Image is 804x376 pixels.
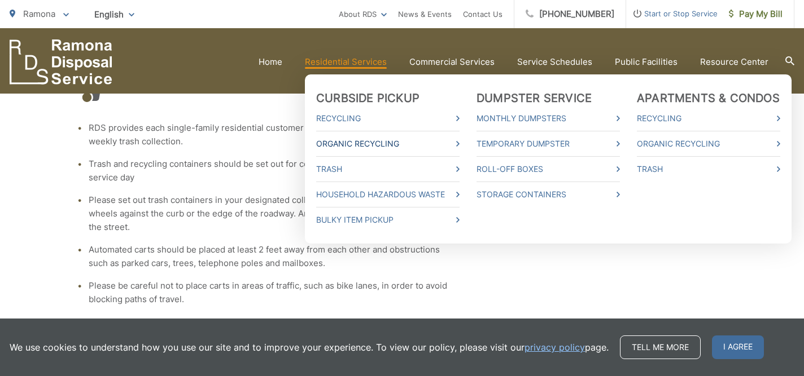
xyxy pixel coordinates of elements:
span: Pay My Bill [729,7,783,21]
a: Household Hazardous Waste [316,188,460,201]
p: We use cookies to understand how you use our site and to improve your experience. To view our pol... [10,340,609,354]
a: Tell me more [620,335,701,359]
a: Organic Recycling [316,137,460,151]
a: Recycling [637,112,780,125]
a: Residential Services [305,55,387,69]
a: Resource Center [700,55,768,69]
a: Service Schedules [517,55,592,69]
li: Trash and recycling containers should be set out for collection prior to 6 a.m. on your service day [89,157,450,184]
a: Dumpster Service [477,91,592,105]
a: Recycling [316,112,460,125]
a: Apartments & Condos [637,91,780,105]
li: Please be careful not to place carts in areas of traffic, such as bike lanes, in order to avoid b... [89,279,450,306]
a: News & Events [398,7,452,21]
a: Storage Containers [477,188,620,201]
a: Trash [637,162,780,176]
a: Contact Us [463,7,502,21]
span: Ramona [23,8,55,19]
li: Automated carts should be placed at least 2 feet away from each other and obstructions such as pa... [89,243,450,270]
a: Organic Recycling [637,137,780,151]
a: Commercial Services [409,55,495,69]
a: Roll-Off Boxes [477,162,620,176]
a: Home [259,55,282,69]
a: Monthly Dumpsters [477,112,620,125]
span: I agree [712,335,764,359]
a: Bulky Item Pickup [316,213,460,227]
li: Please set out trash containers in your designated collection area on the street with the wheels ... [89,193,450,234]
a: Curbside Pickup [316,91,420,105]
span: English [86,5,143,24]
a: Temporary Dumpster [477,137,620,151]
a: EDCD logo. Return to the homepage. [10,39,112,85]
li: RDS provides each single-family residential customer with a GRAY automated cart for weekly trash ... [89,121,450,148]
a: About RDS [339,7,387,21]
a: privacy policy [525,340,585,354]
a: Trash [316,162,460,176]
a: Public Facilities [615,55,678,69]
